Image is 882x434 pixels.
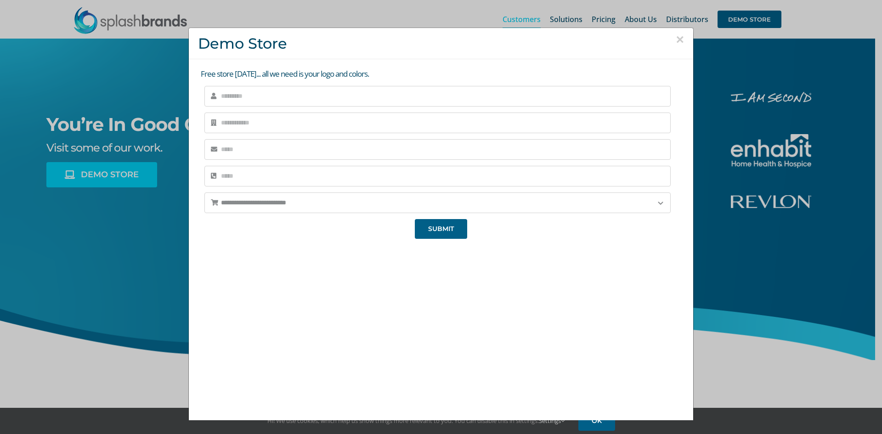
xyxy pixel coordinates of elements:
[428,225,454,233] span: SUBMIT
[201,68,684,80] p: Free store [DATE]... all we need is your logo and colors.
[676,33,684,46] button: Close
[290,246,592,416] iframe: SplashBrands Demo Store Overview
[198,35,684,52] h3: Demo Store
[415,219,467,239] button: SUBMIT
